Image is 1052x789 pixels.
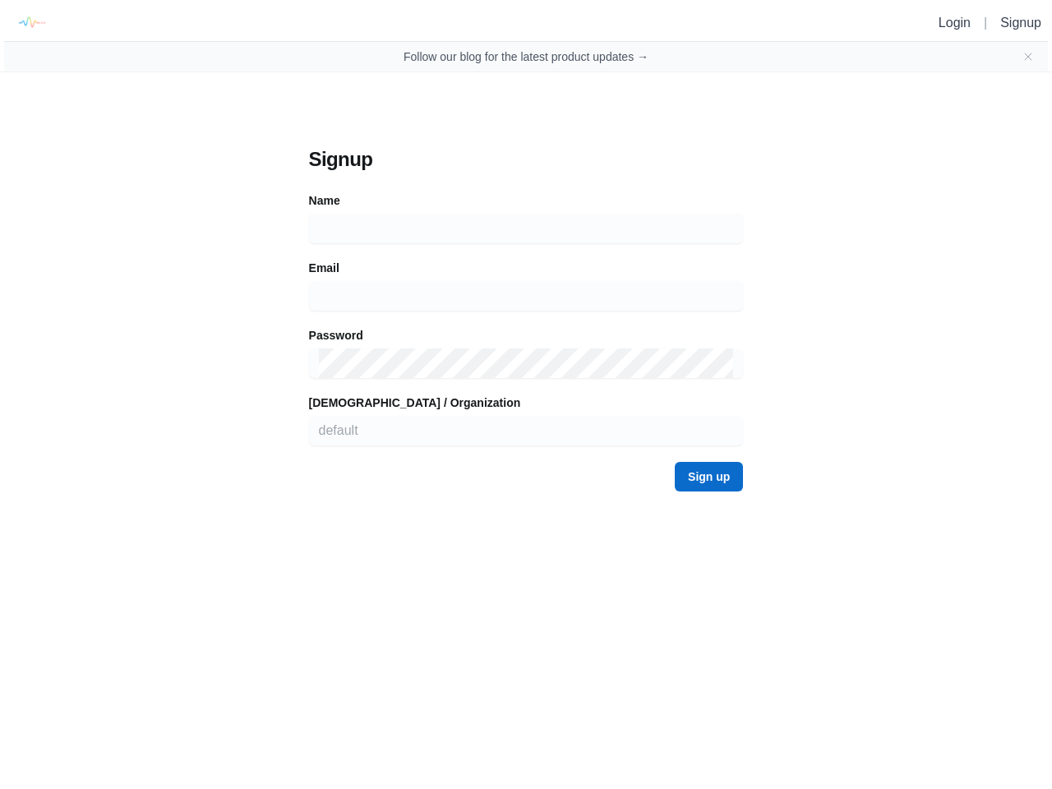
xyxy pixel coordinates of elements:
[977,13,994,33] li: |
[939,16,971,30] a: Login
[309,327,363,344] label: Password
[309,146,744,173] h3: Signup
[12,4,49,41] img: logo
[309,192,340,209] label: Name
[1022,50,1035,63] button: Close banner
[1000,16,1041,30] a: Signup
[404,48,648,65] a: Follow our blog for the latest product updates →
[675,462,743,491] button: Sign up
[309,394,521,411] label: [DEMOGRAPHIC_DATA] / Organization
[309,260,339,276] label: Email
